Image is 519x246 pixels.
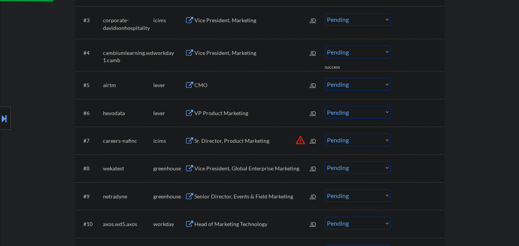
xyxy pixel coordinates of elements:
[153,220,185,228] div: workday
[103,193,153,200] div: netradyne
[310,78,317,92] div: JD
[310,134,317,147] div: JD
[194,109,310,117] div: VP Product Marketing
[310,106,317,120] div: JD
[83,220,97,228] div: #10
[103,17,153,31] div: corporate-davidsonhospitality
[103,220,153,228] div: axos.wd5.axos
[194,49,310,57] div: Vice President, Marketing
[153,193,185,200] div: greenhouse
[310,46,317,59] div: JD
[325,64,355,71] div: success
[310,189,317,203] div: JD
[153,17,185,24] div: icims
[83,17,97,24] div: #3
[153,137,185,145] div: icims
[83,193,97,200] div: #9
[153,109,185,117] div: lever
[310,217,317,231] div: JD
[194,17,310,24] div: Vice President, Marketing
[153,81,185,89] div: lever
[310,13,317,27] div: JD
[194,193,310,200] div: Senior Director, Events & Field Marketing
[194,137,310,145] div: Sr. Director, Product Marketing
[310,161,317,175] div: JD
[153,165,185,172] div: greenhouse
[194,165,310,172] div: Vice President, Global Enterprise Marketing
[194,220,310,228] div: Head of Marketing Technology
[194,81,310,89] div: CMO
[295,135,306,145] button: warning_amber
[153,49,185,57] div: workday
